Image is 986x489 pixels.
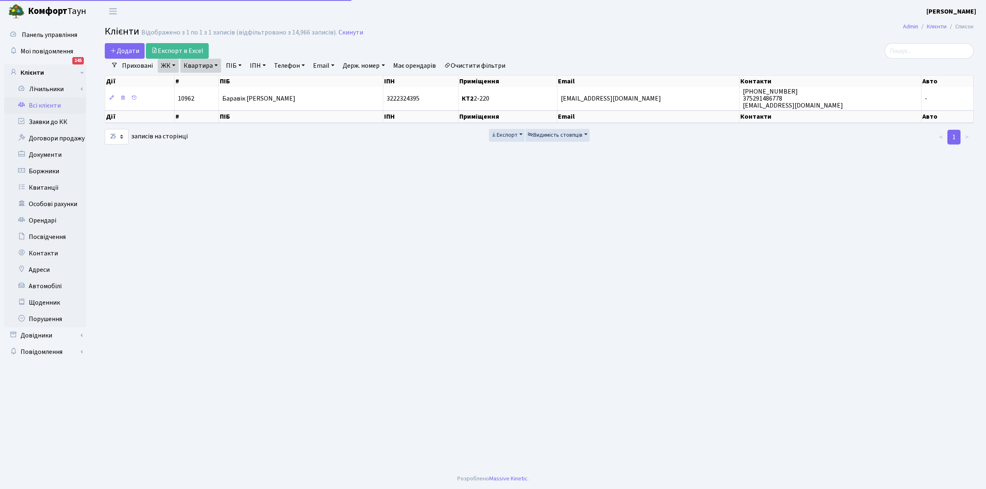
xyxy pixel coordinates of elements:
[4,245,86,262] a: Контакти
[110,46,139,55] span: Додати
[462,94,474,103] b: КТ2
[158,59,179,73] a: ЖК
[739,76,921,87] th: Контакти
[947,22,974,31] li: Список
[4,114,86,130] a: Заявки до КК
[339,59,388,73] a: Держ. номер
[178,94,194,103] span: 10962
[4,147,86,163] a: Документи
[441,59,509,73] a: Очистити фільтри
[489,474,528,483] a: Massive Kinetic
[947,130,961,145] a: 1
[557,110,739,123] th: Email
[557,76,739,87] th: Email
[28,5,67,18] b: Комфорт
[4,327,86,344] a: Довідники
[105,24,139,39] span: Клієнти
[4,196,86,212] a: Особові рахунки
[146,43,209,59] a: Експорт в Excel
[739,110,921,123] th: Контакти
[8,3,25,20] img: logo.png
[246,59,269,73] a: ІПН
[105,129,188,145] label: записів на сторінці
[175,110,219,123] th: #
[458,110,557,123] th: Приміщення
[525,129,590,142] button: Видимість стовпців
[925,94,927,103] span: -
[4,130,86,147] a: Договори продажу
[180,59,221,73] a: Квартира
[4,311,86,327] a: Порушення
[457,474,529,483] div: Розроблено .
[462,94,489,103] span: 2-220
[103,5,123,18] button: Переключити навігацію
[175,76,219,87] th: #
[383,110,458,123] th: ІПН
[105,129,129,145] select: записів на сторінці
[4,344,86,360] a: Повідомлення
[4,212,86,229] a: Орендарі
[4,97,86,114] a: Всі клієнти
[4,229,86,245] a: Посвідчення
[383,76,458,87] th: ІПН
[921,110,974,123] th: Авто
[310,59,338,73] a: Email
[339,29,363,37] a: Скинути
[105,76,175,87] th: Дії
[528,131,583,139] span: Видимість стовпців
[458,76,557,87] th: Приміщення
[4,179,86,196] a: Квитанції
[390,59,439,73] a: Має орендарів
[4,27,86,43] a: Панель управління
[9,81,86,97] a: Лічильники
[491,131,518,139] span: Експорт
[22,30,77,39] span: Панель управління
[4,278,86,294] a: Автомобілі
[219,76,383,87] th: ПІБ
[561,94,661,103] span: [EMAIL_ADDRESS][DOMAIN_NAME]
[271,59,308,73] a: Телефон
[141,29,337,37] div: Відображено з 1 по 1 з 1 записів (відфільтровано з 14,966 записів).
[105,43,145,59] a: Додати
[119,59,156,73] a: Приховані
[926,7,976,16] a: [PERSON_NAME]
[105,110,175,123] th: Дії
[223,59,245,73] a: ПІБ
[891,18,986,35] nav: breadcrumb
[489,129,525,142] button: Експорт
[4,163,86,179] a: Боржники
[885,43,974,59] input: Пошук...
[743,87,843,110] span: [PHONE_NUMBER] 375291486778 [EMAIL_ADDRESS][DOMAIN_NAME]
[4,43,86,60] a: Мої повідомлення145
[903,22,918,31] a: Admin
[927,22,947,31] a: Клієнти
[72,57,84,64] div: 145
[4,64,86,81] a: Клієнти
[21,47,73,56] span: Мої повідомлення
[4,294,86,311] a: Щоденник
[387,94,419,103] span: 3222324395
[4,262,86,278] a: Адреси
[222,94,295,103] span: Баравік [PERSON_NAME]
[219,110,383,123] th: ПІБ
[28,5,86,18] span: Таун
[921,76,974,87] th: Авто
